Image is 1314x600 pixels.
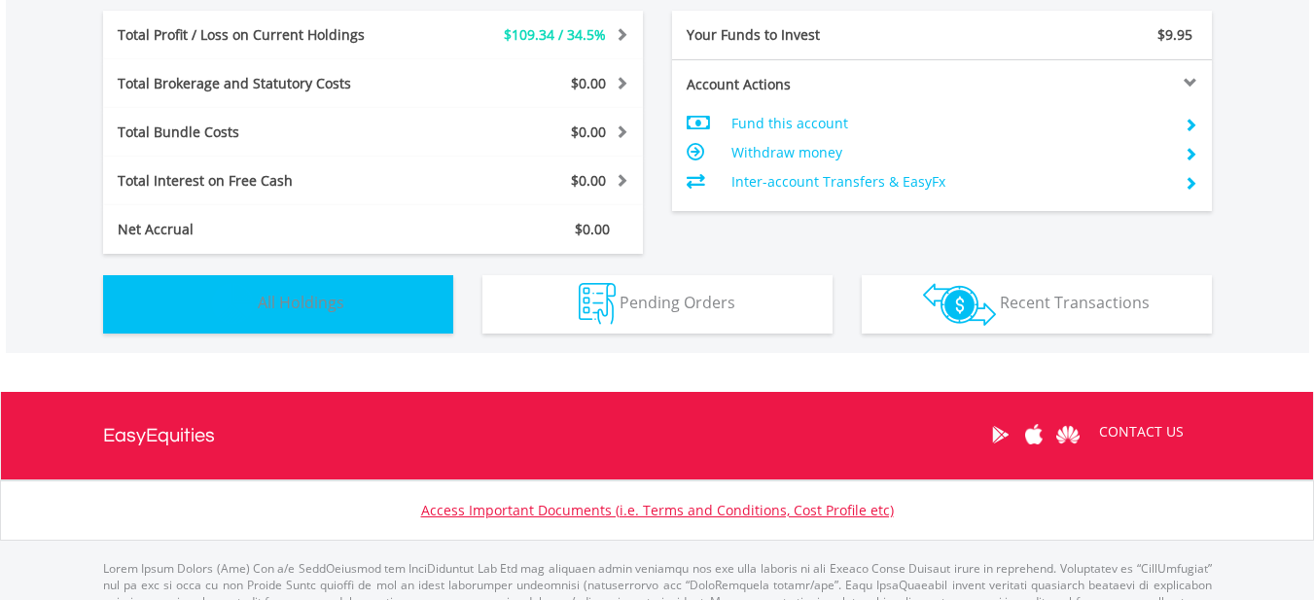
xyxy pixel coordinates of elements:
img: pending_instructions-wht.png [579,283,616,325]
span: $0.00 [571,123,606,141]
div: Total Bundle Costs [103,123,418,142]
div: Account Actions [672,75,942,94]
button: Pending Orders [482,275,833,334]
div: Your Funds to Invest [672,25,942,45]
span: $9.95 [1157,25,1192,44]
a: CONTACT US [1085,405,1197,459]
span: $0.00 [571,74,606,92]
a: Google Play [983,405,1017,465]
td: Inter-account Transfers & EasyFx [731,167,1168,196]
td: Withdraw money [731,138,1168,167]
a: EasyEquities [103,392,215,479]
span: Pending Orders [620,292,735,313]
img: holdings-wht.png [212,283,254,325]
span: $109.34 / 34.5% [504,25,606,44]
span: $0.00 [571,171,606,190]
td: Fund this account [731,109,1168,138]
a: Huawei [1051,405,1085,465]
button: All Holdings [103,275,453,334]
span: $0.00 [575,220,610,238]
span: Recent Transactions [1000,292,1150,313]
div: Total Brokerage and Statutory Costs [103,74,418,93]
span: All Holdings [258,292,344,313]
a: Access Important Documents (i.e. Terms and Conditions, Cost Profile etc) [421,501,894,519]
div: Total Profit / Loss on Current Holdings [103,25,418,45]
div: Total Interest on Free Cash [103,171,418,191]
div: Net Accrual [103,220,418,239]
img: transactions-zar-wht.png [923,283,996,326]
button: Recent Transactions [862,275,1212,334]
a: Apple [1017,405,1051,465]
